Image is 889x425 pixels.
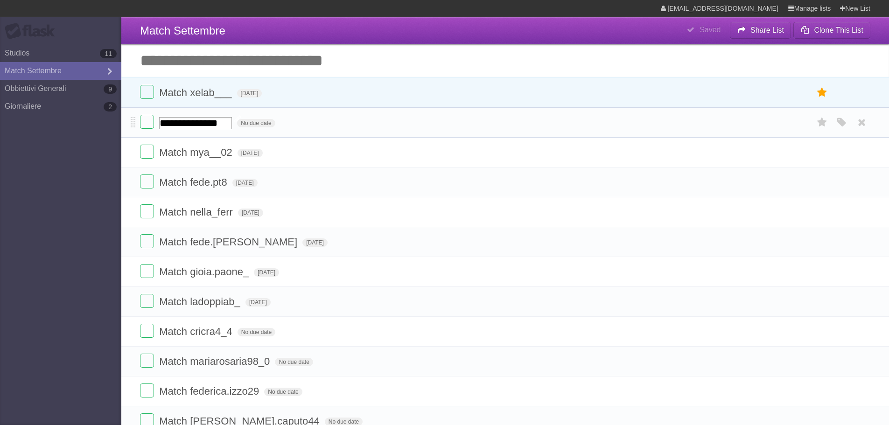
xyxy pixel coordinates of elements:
[159,385,261,397] span: Match federica.izzo29
[730,22,791,39] button: Share List
[159,296,243,307] span: Match ladoppiab_
[104,102,117,111] b: 2
[237,119,275,127] span: No due date
[793,22,870,39] button: Clone This List
[750,26,784,34] b: Share List
[237,89,262,98] span: [DATE]
[159,326,235,337] span: Match cricra4_4
[275,358,313,366] span: No due date
[159,236,300,248] span: Match fede.[PERSON_NAME]
[238,149,263,157] span: [DATE]
[140,234,154,248] label: Done
[254,268,279,277] span: [DATE]
[140,324,154,338] label: Done
[813,85,831,100] label: Star task
[238,328,275,336] span: No due date
[159,266,251,278] span: Match gioia.paone_
[814,26,863,34] b: Clone This List
[159,176,230,188] span: Match fede.pt8
[813,115,831,130] label: Star task
[245,298,271,307] span: [DATE]
[140,145,154,159] label: Done
[140,174,154,188] label: Done
[159,206,235,218] span: Match nella_ferr
[140,354,154,368] label: Done
[140,85,154,99] label: Done
[140,24,225,37] span: Match Settembre
[264,388,302,396] span: No due date
[700,26,721,34] b: Saved
[232,179,258,187] span: [DATE]
[140,294,154,308] label: Done
[302,238,328,247] span: [DATE]
[140,264,154,278] label: Done
[140,383,154,397] label: Done
[104,84,117,94] b: 9
[5,23,61,40] div: Flask
[159,146,235,158] span: Match mya__02
[159,355,272,367] span: Match mariarosaria98_0
[140,115,154,129] label: Done
[238,209,263,217] span: [DATE]
[100,49,117,58] b: 11
[140,204,154,218] label: Done
[159,87,234,98] span: Match xelab___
